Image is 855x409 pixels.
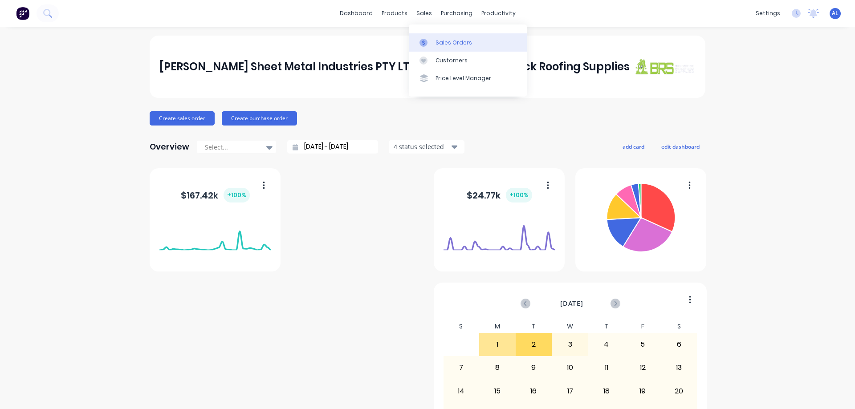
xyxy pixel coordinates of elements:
[443,320,480,333] div: S
[588,320,625,333] div: T
[150,111,215,126] button: Create sales order
[377,7,412,20] div: products
[633,58,696,75] img: J A Sheet Metal Industries PTY LTD trading as Brunswick Roofing Supplies
[655,141,705,152] button: edit dashboard
[589,380,624,402] div: 18
[480,380,515,402] div: 15
[224,188,250,202] div: + 100 %
[480,356,515,379] div: 8
[506,188,532,202] div: + 100 %
[625,333,660,356] div: 5
[661,380,697,402] div: 20
[552,380,588,402] div: 17
[480,333,515,356] div: 1
[409,52,527,69] a: Customers
[222,111,297,126] button: Create purchase order
[181,188,250,202] div: $ 167.42k
[436,74,491,82] div: Price Level Manager
[409,33,527,51] a: Sales Orders
[516,320,552,333] div: T
[751,7,785,20] div: settings
[444,380,479,402] div: 14
[412,7,436,20] div: sales
[479,320,516,333] div: M
[589,356,624,379] div: 11
[661,356,697,379] div: 13
[516,333,552,356] div: 2
[625,380,660,402] div: 19
[516,356,552,379] div: 9
[552,356,588,379] div: 10
[436,57,468,65] div: Customers
[661,333,697,356] div: 6
[409,69,527,87] a: Price Level Manager
[477,7,520,20] div: productivity
[389,140,464,154] button: 4 status selected
[589,333,624,356] div: 4
[159,58,630,76] div: [PERSON_NAME] Sheet Metal Industries PTY LTD trading as Brunswick Roofing Supplies
[467,188,532,202] div: $ 24.77k
[832,9,839,17] span: AL
[661,320,697,333] div: S
[617,141,650,152] button: add card
[552,320,588,333] div: W
[150,138,189,156] div: Overview
[624,320,661,333] div: F
[16,7,29,20] img: Factory
[560,299,583,308] span: [DATE]
[444,356,479,379] div: 7
[335,7,377,20] a: dashboard
[436,7,477,20] div: purchasing
[394,142,450,151] div: 4 status selected
[625,356,660,379] div: 12
[436,39,472,47] div: Sales Orders
[516,380,552,402] div: 16
[552,333,588,356] div: 3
